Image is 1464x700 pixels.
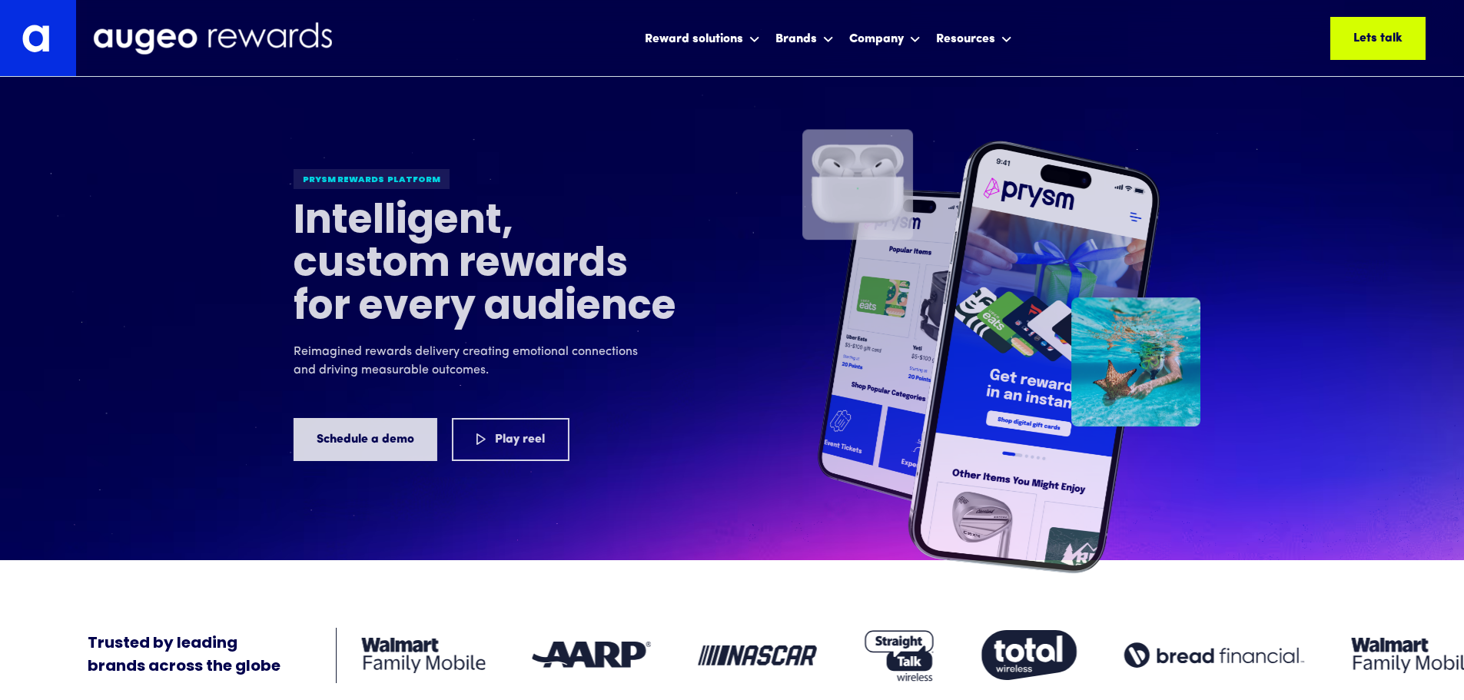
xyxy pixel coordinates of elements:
[845,18,925,58] div: Company
[451,417,569,460] a: Play reel
[293,201,677,330] h1: Intelligent, custom rewards for every audience
[645,30,743,48] div: Reward solutions
[293,342,646,379] p: Reimagined rewards delivery creating emotional connections and driving measurable outcomes.
[1330,17,1426,60] a: Lets talk
[775,30,817,48] div: Brands
[641,18,764,58] div: Reward solutions
[932,18,1016,58] div: Resources
[936,30,995,48] div: Resources
[772,18,838,58] div: Brands
[88,632,281,678] div: Trusted by leading brands across the globe
[362,638,486,673] img: Client logo: Walmart Family Mobile
[849,30,904,48] div: Company
[293,168,449,188] div: Prysm Rewards platform
[293,417,437,460] a: Schedule a demo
